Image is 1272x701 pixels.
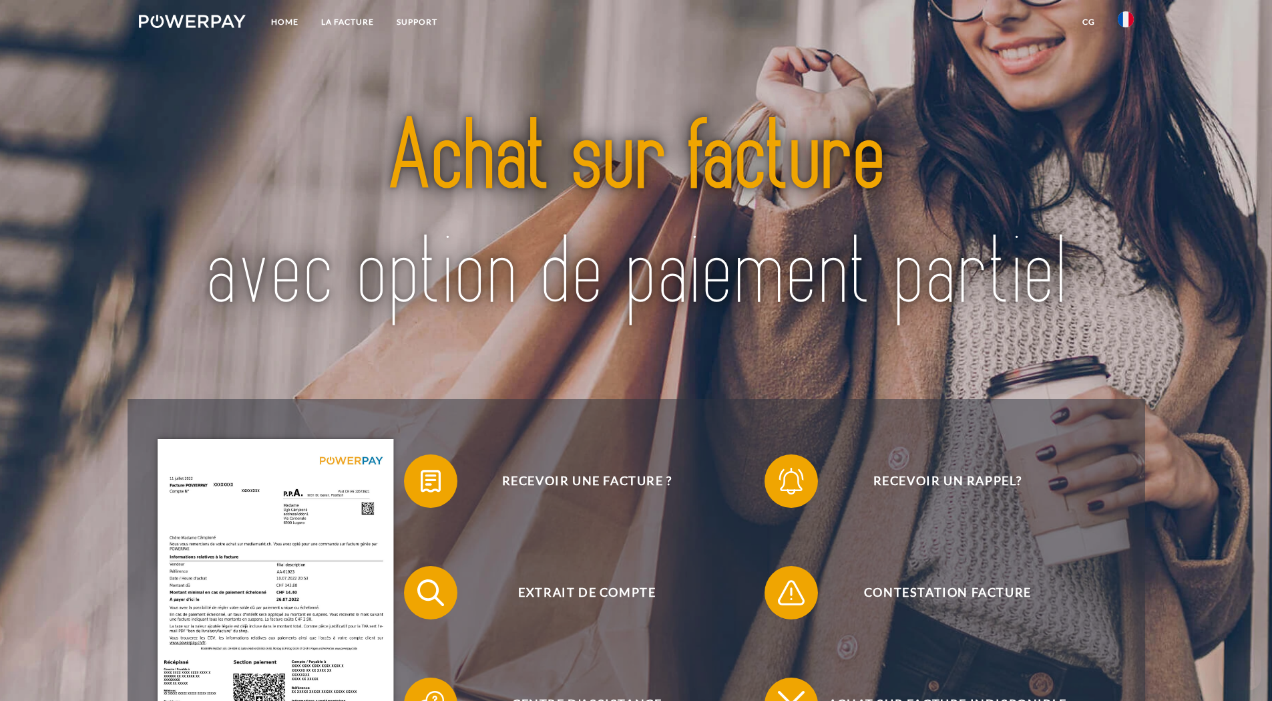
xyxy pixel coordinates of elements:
img: fr [1118,11,1134,27]
a: Support [385,10,449,34]
a: LA FACTURE [310,10,385,34]
img: title-powerpay_fr.svg [188,70,1084,363]
span: Extrait de compte [423,566,751,619]
a: Home [260,10,310,34]
iframe: Bouton de lancement de la fenêtre de messagerie [1219,648,1261,690]
img: qb_bill.svg [414,464,447,498]
button: Recevoir un rappel? [765,454,1112,508]
span: Contestation Facture [784,566,1111,619]
button: Extrait de compte [404,566,751,619]
span: Recevoir un rappel? [784,454,1111,508]
span: Recevoir une facture ? [423,454,751,508]
img: qb_warning.svg [775,576,808,609]
img: qb_bell.svg [775,464,808,498]
a: CG [1071,10,1106,34]
button: Contestation Facture [765,566,1112,619]
button: Recevoir une facture ? [404,454,751,508]
img: qb_search.svg [414,576,447,609]
img: logo-powerpay-white.svg [139,15,246,28]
